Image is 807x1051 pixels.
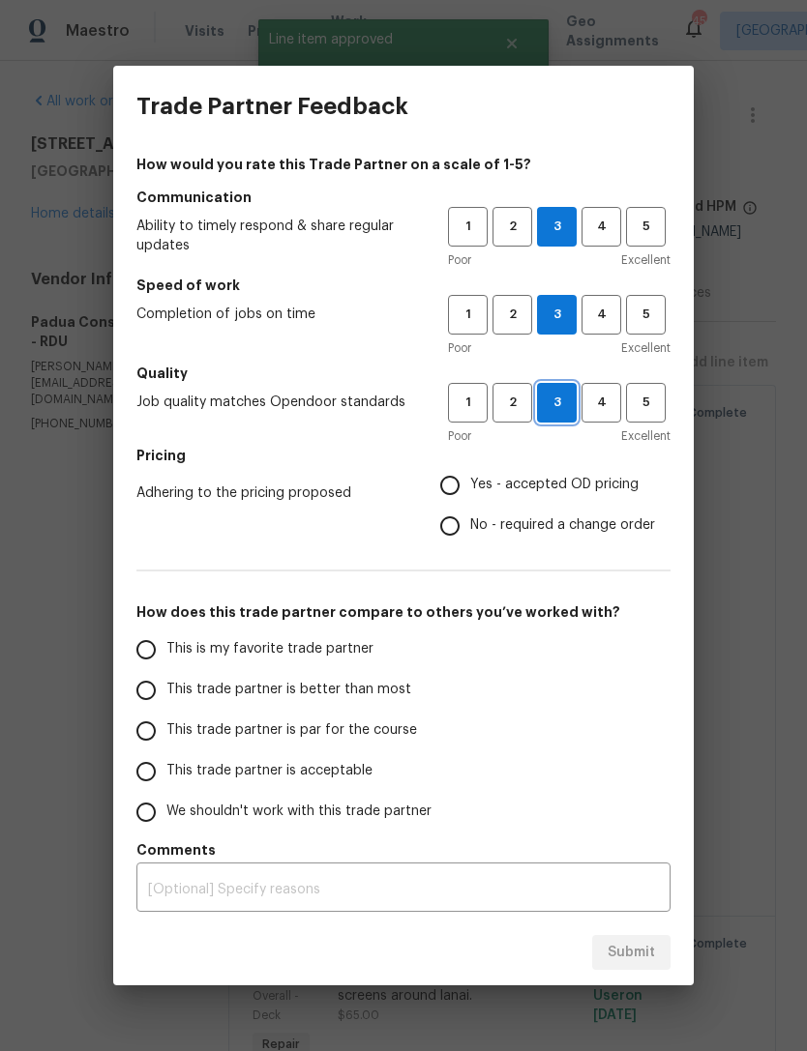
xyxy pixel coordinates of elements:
[621,338,671,358] span: Excellent
[136,93,408,120] h3: Trade Partner Feedback
[136,305,417,324] span: Completion of jobs on time
[537,207,577,247] button: 3
[450,392,486,414] span: 1
[494,392,530,414] span: 2
[448,426,471,446] span: Poor
[136,188,671,207] h5: Communication
[166,802,432,822] span: We shouldn't work with this trade partner
[450,216,486,238] span: 1
[538,216,576,238] span: 3
[136,602,671,622] h5: How does this trade partner compare to others you’ve worked with?
[621,426,671,446] span: Excellent
[166,761,373,781] span: This trade partner is acceptable
[448,383,488,423] button: 1
[537,295,577,335] button: 3
[626,207,666,247] button: 5
[583,304,619,326] span: 4
[582,383,621,423] button: 4
[136,446,671,465] h5: Pricing
[450,304,486,326] span: 1
[628,216,664,238] span: 5
[166,639,374,659] span: This is my favorite trade partner
[628,304,664,326] span: 5
[136,629,671,832] div: How does this trade partner compare to others you’ve worked with?
[628,392,664,414] span: 5
[493,207,532,247] button: 2
[136,840,671,860] h5: Comments
[538,304,576,326] span: 3
[470,475,639,495] span: Yes - accepted OD pricing
[136,483,409,503] span: Adhering to the pricing proposed
[448,338,471,358] span: Poor
[582,295,621,335] button: 4
[166,720,417,741] span: This trade partner is par for the course
[136,393,417,412] span: Job quality matches Opendoor standards
[583,392,619,414] span: 4
[440,465,671,546] div: Pricing
[448,207,488,247] button: 1
[582,207,621,247] button: 4
[494,216,530,238] span: 2
[136,155,671,174] h4: How would you rate this Trade Partner on a scale of 1-5?
[493,383,532,423] button: 2
[136,276,671,295] h5: Speed of work
[448,250,471,270] span: Poor
[448,295,488,335] button: 1
[136,364,671,383] h5: Quality
[166,680,411,700] span: This trade partner is better than most
[538,392,576,414] span: 3
[626,383,666,423] button: 5
[493,295,532,335] button: 2
[626,295,666,335] button: 5
[537,383,577,423] button: 3
[494,304,530,326] span: 2
[621,250,671,270] span: Excellent
[583,216,619,238] span: 4
[470,515,655,536] span: No - required a change order
[136,217,417,255] span: Ability to timely respond & share regular updates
